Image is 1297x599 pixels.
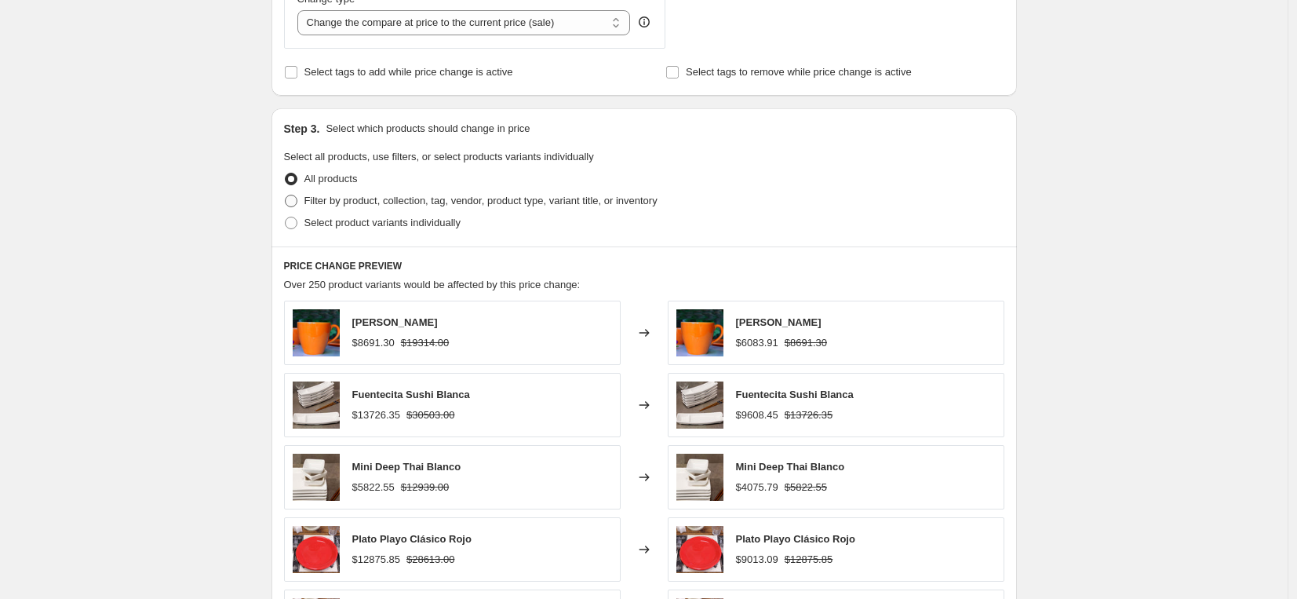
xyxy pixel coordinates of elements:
span: Select tags to add while price change is active [304,66,513,78]
div: $6083.91 [736,335,778,351]
strike: $12939.00 [401,480,449,495]
h6: PRICE CHANGE PREVIEW [284,260,1004,272]
span: Fuentecita Sushi Blanca [352,389,470,400]
div: $12875.85 [352,552,400,568]
span: [PERSON_NAME] [352,316,438,328]
div: $8691.30 [352,335,395,351]
span: Filter by product, collection, tag, vendor, product type, variant title, or inventory [304,195,658,206]
img: 86-ok2_80x.jpg [676,382,723,429]
div: $13726.35 [352,407,400,423]
p: Select which products should change in price [326,121,530,137]
strike: $5822.55 [785,480,827,495]
strike: $13726.35 [785,407,832,423]
span: Plato Playo Clásico Rojo [352,533,472,545]
strike: $19314.00 [401,335,449,351]
img: 52-15ok_49d6df62-343a-4fff-8fe2-072d9501cf5d_80x.jpg [676,309,723,356]
div: $9013.09 [736,552,778,568]
img: 106-5ok_80x.jpg [676,526,723,573]
div: help [636,14,652,30]
strike: $28613.00 [406,552,454,568]
h2: Step 3. [284,121,320,137]
div: $5822.55 [352,480,395,495]
img: 91-ok1_80x.jpg [676,454,723,501]
span: Fuentecita Sushi Blanca [736,389,854,400]
img: 91-ok1_80x.jpg [293,454,340,501]
strike: $8691.30 [785,335,827,351]
div: $9608.45 [736,407,778,423]
span: Plato Playo Clásico Rojo [736,533,855,545]
img: 86-ok2_80x.jpg [293,382,340,429]
span: Select all products, use filters, or select products variants individually [284,151,594,163]
img: 52-15ok_49d6df62-343a-4fff-8fe2-072d9501cf5d_80x.jpg [293,309,340,356]
strike: $12875.85 [785,552,832,568]
span: Select tags to remove while price change is active [686,66,912,78]
span: Select product variants individually [304,217,461,228]
div: $4075.79 [736,480,778,495]
img: 106-5ok_80x.jpg [293,526,340,573]
span: [PERSON_NAME] [736,316,822,328]
span: Over 250 product variants would be affected by this price change: [284,279,581,290]
span: Mini Deep Thai Blanco [352,461,461,473]
strike: $30503.00 [406,407,454,423]
span: All products [304,173,358,184]
span: Mini Deep Thai Blanco [736,461,845,473]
